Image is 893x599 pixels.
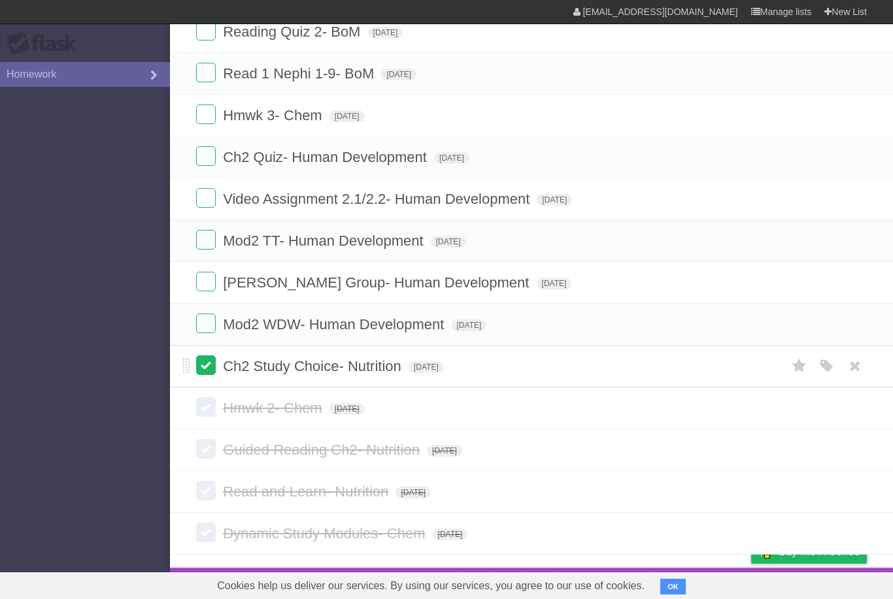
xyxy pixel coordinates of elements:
[223,107,326,123] span: Hmwk 3- Chem
[196,21,216,40] label: Done
[196,439,216,459] label: Done
[368,27,403,39] span: [DATE]
[431,236,466,248] span: [DATE]
[223,358,405,374] span: Ch2 Study Choice- Nutrition
[577,571,605,596] a: About
[196,188,216,208] label: Done
[433,528,468,540] span: [DATE]
[223,274,532,291] span: [PERSON_NAME] Group- Human Development
[223,316,447,332] span: Mod2 WDW- Human Development
[452,319,487,331] span: [DATE]
[223,24,363,40] span: Reading Quiz 2- BoM
[223,191,533,207] span: Video Assignment 2.1/2.2- Human Development
[196,146,216,166] label: Done
[223,65,377,82] span: Read 1 Nephi 1-9- BoM
[427,445,462,457] span: [DATE]
[381,69,416,80] span: [DATE]
[196,481,216,500] label: Done
[537,194,572,206] span: [DATE]
[196,397,216,417] label: Done
[396,487,431,498] span: [DATE]
[434,152,469,164] span: [DATE]
[196,272,216,291] label: Done
[660,579,686,594] button: OK
[787,355,812,377] label: Star task
[223,525,428,542] span: Dynamic Study Modules- Chem
[329,110,365,122] span: [DATE]
[196,105,216,124] label: Done
[204,573,658,599] span: Cookies help us deliver our services. By using our services, you agree to our use of cookies.
[223,400,326,416] span: Hmwk 2- Chem
[620,571,673,596] a: Developers
[329,403,365,415] span: [DATE]
[223,149,430,165] span: Ch2 Quiz- Human Development
[537,278,572,289] span: [DATE]
[196,314,216,333] label: Done
[779,540,860,563] span: Buy me a coffee
[7,32,85,56] div: Flask
[196,230,216,250] label: Done
[409,361,444,373] span: [DATE]
[196,355,216,375] label: Done
[784,571,867,596] a: Suggest a feature
[734,571,768,596] a: Privacy
[690,571,718,596] a: Terms
[196,523,216,542] label: Done
[196,63,216,82] label: Done
[223,442,423,458] span: Guided Reading Ch2- Nutrition
[223,233,427,249] span: Mod2 TT- Human Development
[223,483,392,500] span: Read and Learn- Nutrition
